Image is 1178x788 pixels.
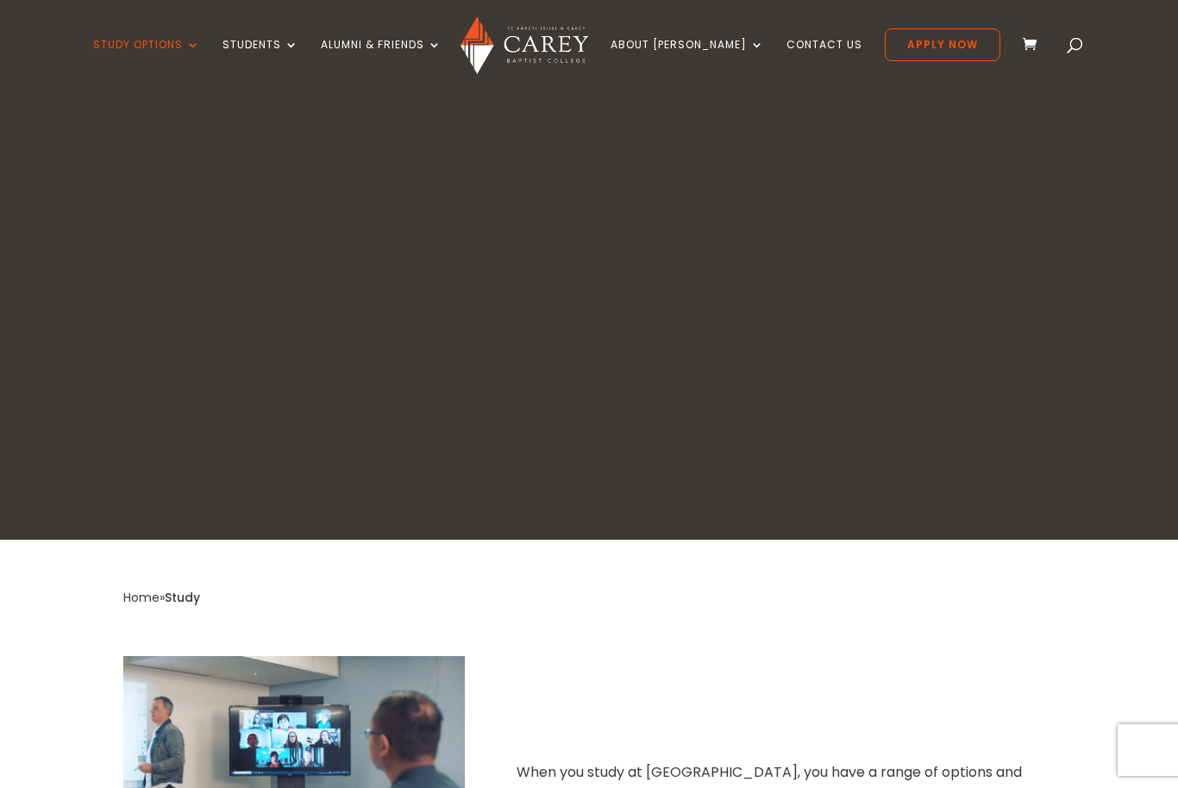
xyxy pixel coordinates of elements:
[461,16,587,74] img: Carey Baptist College
[611,39,764,79] a: About [PERSON_NAME]
[165,589,200,606] span: Study
[321,39,442,79] a: Alumni & Friends
[786,39,862,79] a: Contact Us
[222,39,298,79] a: Students
[885,28,1000,61] a: Apply Now
[123,589,160,606] a: Home
[123,589,200,606] span: »
[93,39,200,79] a: Study Options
